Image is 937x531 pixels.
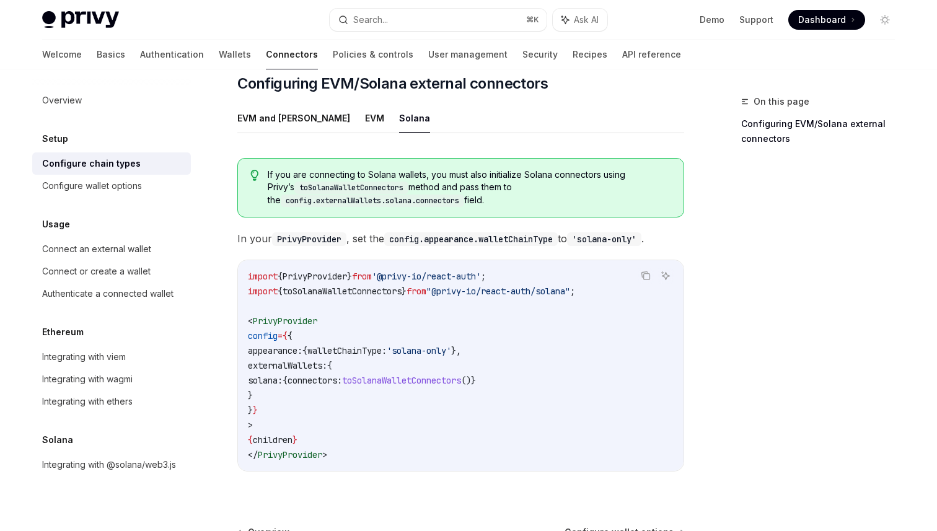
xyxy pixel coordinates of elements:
h5: Usage [42,217,70,232]
span: Ask AI [574,14,599,26]
span: toSolanaWalletConnectors [283,286,402,297]
span: ; [481,271,486,282]
a: Integrating with @solana/web3.js [32,454,191,476]
a: Configure chain types [32,152,191,175]
span: } [347,271,352,282]
a: Integrating with viem [32,346,191,368]
span: }, [451,345,461,356]
span: import [248,271,278,282]
span: connectors: [288,375,342,386]
button: EVM [365,103,384,133]
div: Integrating with @solana/web3.js [42,457,176,472]
a: Connect an external wallet [32,238,191,260]
span: PrivyProvider [258,449,322,460]
span: ⌘ K [526,15,539,25]
div: Connect an external wallet [42,242,151,257]
span: from [352,271,372,282]
span: } [293,434,297,445]
a: Integrating with ethers [32,390,191,413]
a: Wallets [219,40,251,69]
span: import [248,286,278,297]
span: Configuring EVM/Solana external connectors [237,74,548,94]
div: Integrating with ethers [42,394,133,409]
span: { [248,434,253,445]
span: toSolanaWalletConnectors [342,375,461,386]
span: = [278,330,283,341]
span: children [253,434,293,445]
div: Configure wallet options [42,178,142,193]
code: config.appearance.walletChainType [384,232,558,246]
span: ()} [461,375,476,386]
button: Ask AI [553,9,607,31]
button: EVM and [PERSON_NAME] [237,103,350,133]
a: Policies & controls [333,40,413,69]
span: } [402,286,407,297]
div: Integrating with viem [42,349,126,364]
span: > [248,419,253,431]
code: toSolanaWalletConnectors [294,182,408,194]
a: Configuring EVM/Solana external connectors [741,114,905,149]
div: Integrating with wagmi [42,372,133,387]
a: API reference [622,40,681,69]
div: Authenticate a connected wallet [42,286,174,301]
code: PrivyProvider [272,232,346,246]
span: In your , set the to . [237,230,684,247]
a: Integrating with wagmi [32,368,191,390]
img: light logo [42,11,119,29]
span: "@privy-io/react-auth/solana" [426,286,570,297]
span: from [407,286,426,297]
div: Search... [353,12,388,27]
span: appearance: [248,345,302,356]
span: externalWallets: [248,360,327,371]
span: } [248,405,253,416]
span: } [248,390,253,401]
a: User management [428,40,508,69]
span: </ [248,449,258,460]
span: { [327,360,332,371]
div: Overview [42,93,82,108]
a: Demo [700,14,724,26]
svg: Tip [250,170,259,181]
span: { [278,286,283,297]
span: { [278,271,283,282]
span: Dashboard [798,14,846,26]
a: Connect or create a wallet [32,260,191,283]
span: < [248,315,253,327]
button: Ask AI [658,268,674,284]
a: Configure wallet options [32,175,191,197]
a: Basics [97,40,125,69]
a: Recipes [573,40,607,69]
div: Configure chain types [42,156,141,171]
h5: Setup [42,131,68,146]
span: { [288,330,293,341]
h5: Ethereum [42,325,84,340]
a: Connectors [266,40,318,69]
span: } [253,405,258,416]
span: { [302,345,307,356]
code: config.externalWallets.solana.connectors [281,195,464,207]
span: If you are connecting to Solana wallets, you must also initialize Solana connectors using Privy’s... [268,169,671,207]
span: ; [570,286,575,297]
span: PrivyProvider [253,315,317,327]
span: 'solana-only' [387,345,451,356]
span: config [248,330,278,341]
span: { [283,330,288,341]
span: solana: [248,375,283,386]
div: Connect or create a wallet [42,264,151,279]
a: Authentication [140,40,204,69]
button: Toggle dark mode [875,10,895,30]
a: Security [522,40,558,69]
span: walletChainType: [307,345,387,356]
a: Authenticate a connected wallet [32,283,191,305]
a: Support [739,14,773,26]
button: Solana [399,103,430,133]
a: Welcome [42,40,82,69]
a: Overview [32,89,191,112]
span: On this page [754,94,809,109]
span: { [283,375,288,386]
code: 'solana-only' [567,232,641,246]
span: > [322,449,327,460]
h5: Solana [42,432,73,447]
button: Search...⌘K [330,9,547,31]
a: Dashboard [788,10,865,30]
